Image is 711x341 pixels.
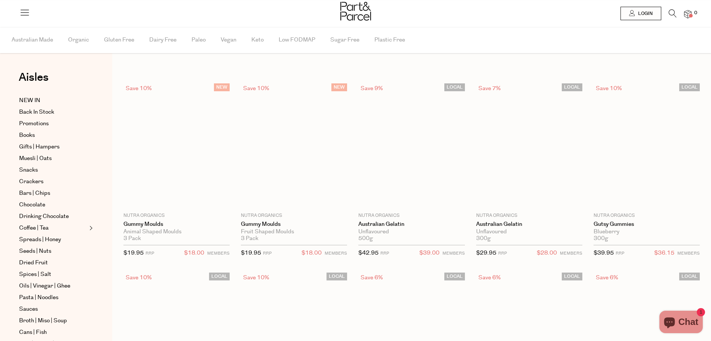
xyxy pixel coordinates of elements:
[476,221,582,228] a: Australian Gelatin
[19,212,87,221] a: Drinking Chocolate
[444,273,465,280] span: LOCAL
[123,273,154,283] div: Save 10%
[358,221,465,228] a: Australian Gelatin
[207,251,230,256] small: MEMBERS
[19,293,87,302] a: Pasta | Noodles
[327,273,347,280] span: LOCAL
[594,228,700,235] div: Blueberry
[19,108,87,117] a: Back In Stock
[19,177,87,186] a: Crackers
[19,142,59,151] span: Gifts | Hampers
[358,212,465,219] p: Nutra Organics
[19,200,87,209] a: Chocolate
[145,251,154,256] small: RRP
[594,235,608,242] span: 300g
[442,251,465,256] small: MEMBERS
[19,177,43,186] span: Crackers
[19,131,87,140] a: Books
[191,27,206,53] span: Paleo
[498,251,507,256] small: RRP
[358,273,385,283] div: Save 6%
[380,251,389,256] small: RRP
[19,224,49,233] span: Coffee | Tea
[241,228,347,235] div: Fruit Shaped Moulds
[19,328,87,337] a: Cans | Fish
[123,212,230,219] p: Nutra Organics
[19,282,70,291] span: Oils | Vinegar | Ghee
[19,108,54,117] span: Back In Stock
[19,69,49,86] span: Aisles
[19,119,87,128] a: Promotions
[620,7,661,20] a: Login
[19,247,87,256] a: Seeds | Nuts
[679,273,700,280] span: LOCAL
[340,2,371,21] img: Part&Parcel
[358,83,385,93] div: Save 9%
[263,251,272,256] small: RRP
[19,328,47,337] span: Cans | Fish
[19,72,49,90] a: Aisles
[19,235,61,244] span: Spreads | Honey
[330,27,359,53] span: Sugar Free
[123,228,230,235] div: Animal Shaped Moulds
[476,228,582,235] div: Unflavoured
[476,249,496,257] span: $29.95
[123,83,154,93] div: Save 10%
[123,235,141,242] span: 3 Pack
[594,249,614,257] span: $39.95
[358,228,465,235] div: Unflavoured
[221,27,236,53] span: Vegan
[476,235,491,242] span: 300g
[19,212,69,221] span: Drinking Chocolate
[19,316,67,325] span: Broth | Miso | Soup
[616,251,624,256] small: RRP
[537,248,557,258] span: $28.00
[241,212,347,219] p: Nutra Organics
[19,270,87,279] a: Spices | Salt
[214,83,230,91] span: NEW
[358,249,379,257] span: $42.95
[19,258,48,267] span: Dried Fruit
[677,251,700,256] small: MEMBERS
[149,27,177,53] span: Dairy Free
[19,96,87,105] a: NEW IN
[104,27,134,53] span: Gluten Free
[419,248,439,258] span: $39.00
[562,273,582,280] span: LOCAL
[476,212,582,219] p: Nutra Organics
[560,251,582,256] small: MEMBERS
[294,335,294,335] img: Gutsy Gummies
[19,305,38,314] span: Sauces
[19,154,87,163] a: Muesli | Oats
[476,83,503,93] div: Save 7%
[12,27,53,53] span: Australian Made
[476,273,503,283] div: Save 6%
[209,273,230,280] span: LOCAL
[19,305,87,314] a: Sauces
[594,212,700,219] p: Nutra Organics
[279,27,315,53] span: Low FODMAP
[657,311,705,335] inbox-online-store-chat: Shopify online store chat
[444,83,465,91] span: LOCAL
[19,224,87,233] a: Coffee | Tea
[19,282,87,291] a: Oils | Vinegar | Ghee
[19,316,87,325] a: Broth | Miso | Soup
[636,10,653,17] span: Login
[251,27,264,53] span: Keto
[19,131,35,140] span: Books
[301,248,322,258] span: $18.00
[19,189,87,198] a: Bars | Chips
[594,221,700,228] a: Gutsy Gummies
[684,10,692,18] a: 0
[374,27,405,53] span: Plastic Free
[123,221,230,228] a: Gummy Moulds
[19,119,49,128] span: Promotions
[19,154,52,163] span: Muesli | Oats
[529,335,529,335] img: Gutsy Gummies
